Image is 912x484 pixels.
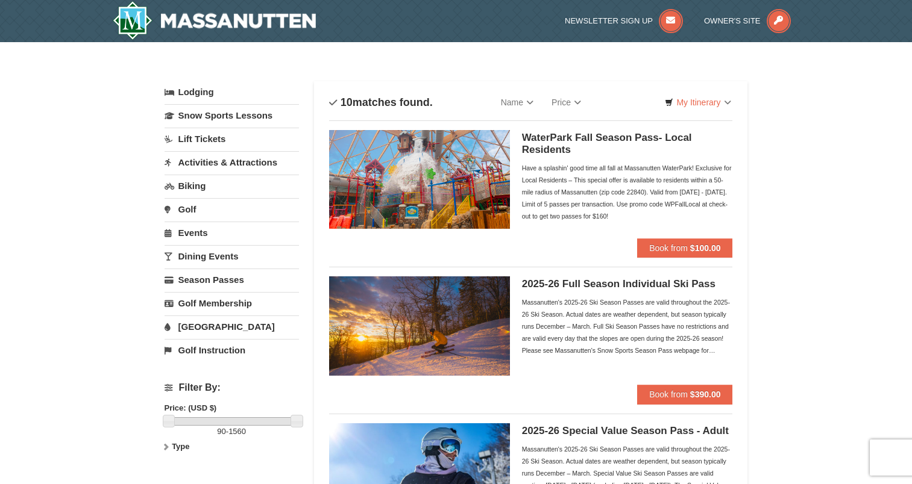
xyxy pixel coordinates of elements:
[165,245,299,267] a: Dining Events
[565,16,683,25] a: Newsletter Sign Up
[522,425,733,437] h5: 2025-26 Special Value Season Pass - Adult
[113,1,316,40] a: Massanutten Resort
[492,90,542,114] a: Name
[165,339,299,361] a: Golf Instruction
[165,198,299,220] a: Golf
[704,16,791,25] a: Owner's Site
[690,389,721,399] strong: $390.00
[657,93,738,111] a: My Itinerary
[217,427,225,436] span: 90
[165,175,299,197] a: Biking
[522,278,733,290] h5: 2025-26 Full Season Individual Ski Pass
[637,385,732,404] button: Book from $390.00
[165,151,299,173] a: Activities & Attractions
[165,426,299,438] label: -
[165,382,299,393] h4: Filter By:
[649,389,688,399] span: Book from
[649,243,688,253] span: Book from
[165,268,299,291] a: Season Passes
[522,296,733,356] div: Massanutten's 2025-26 Ski Season Passes are valid throughout the 2025-26 Ski Season. Actual dates...
[542,90,590,114] a: Price
[165,81,299,103] a: Lodging
[690,243,721,253] strong: $100.00
[165,104,299,126] a: Snow Sports Lessons
[341,96,353,108] span: 10
[165,315,299,338] a: [GEOGRAPHIC_DATA]
[522,132,733,156] h5: WaterPark Fall Season Pass- Local Residents
[165,222,299,244] a: Events
[165,128,299,150] a: Lift Tickets
[165,403,217,412] strong: Price: (USD $)
[165,292,299,314] a: Golf Membership
[113,1,316,40] img: Massanutten Resort Logo
[329,96,433,108] h4: matches found.
[704,16,761,25] span: Owner's Site
[565,16,653,25] span: Newsletter Sign Up
[637,238,732,258] button: Book from $100.00
[228,427,246,436] span: 1560
[172,442,189,451] strong: Type
[522,162,733,222] div: Have a splashin' good time all fall at Massanutten WaterPark! Exclusive for Local Residents – Thi...
[329,276,510,375] img: 6619937-208-2295c65e.jpg
[329,130,510,229] img: 6619937-212-8c750e5f.jpg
